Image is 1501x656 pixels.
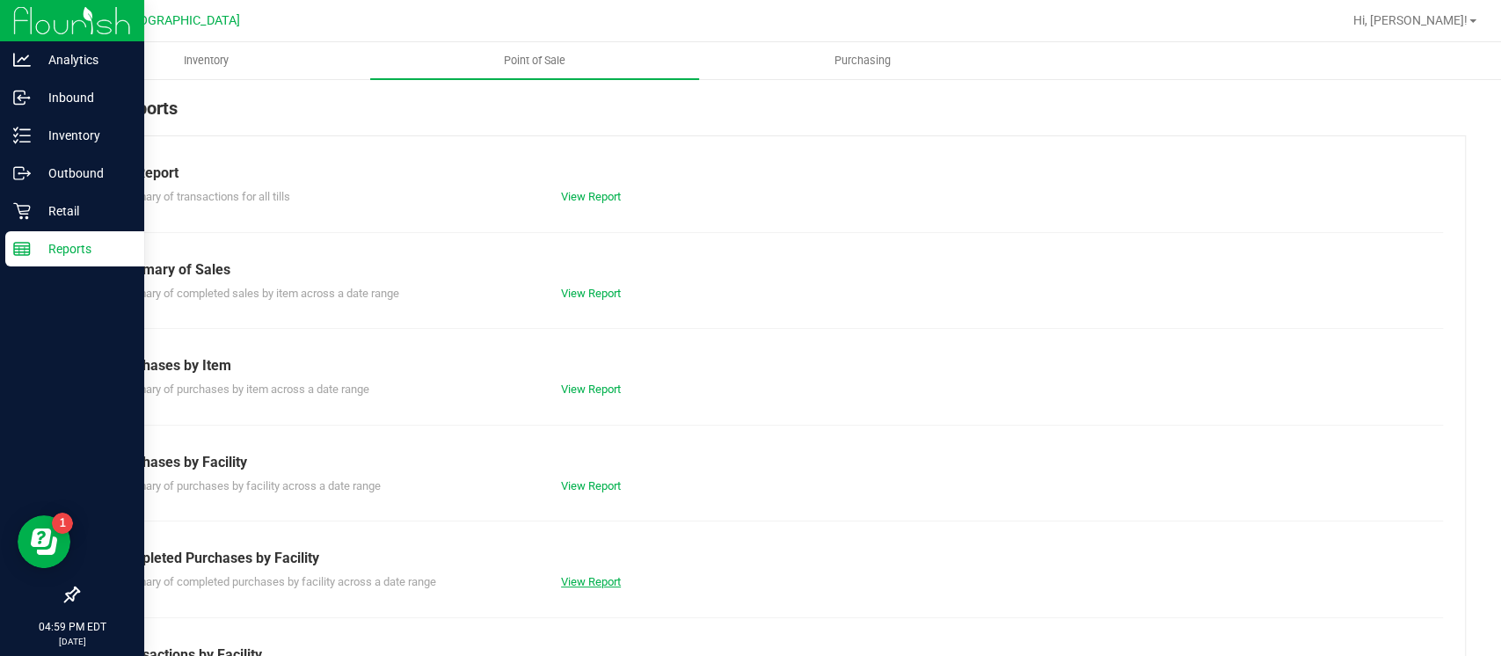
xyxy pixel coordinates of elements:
[113,163,1430,184] div: Till Report
[13,164,31,182] inline-svg: Outbound
[561,575,621,588] a: View Report
[13,240,31,258] inline-svg: Reports
[18,515,70,568] iframe: Resource center
[811,53,914,69] span: Purchasing
[113,259,1430,281] div: Summary of Sales
[160,53,252,69] span: Inventory
[561,479,621,492] a: View Report
[31,125,136,146] p: Inventory
[113,190,290,203] span: Summary of transactions for all tills
[31,87,136,108] p: Inbound
[31,49,136,70] p: Analytics
[52,513,73,534] iframe: Resource center unread badge
[113,452,1430,473] div: Purchases by Facility
[8,635,136,648] p: [DATE]
[561,383,621,396] a: View Report
[561,190,621,203] a: View Report
[13,89,31,106] inline-svg: Inbound
[561,287,621,300] a: View Report
[31,200,136,222] p: Retail
[699,42,1027,79] a: Purchasing
[13,51,31,69] inline-svg: Analytics
[480,53,589,69] span: Point of Sale
[77,95,1466,135] div: POS Reports
[113,287,399,300] span: Summary of completed sales by item across a date range
[120,13,240,28] span: [GEOGRAPHIC_DATA]
[113,479,381,492] span: Summary of purchases by facility across a date range
[113,548,1430,569] div: Completed Purchases by Facility
[13,202,31,220] inline-svg: Retail
[42,42,370,79] a: Inventory
[113,575,436,588] span: Summary of completed purchases by facility across a date range
[13,127,31,144] inline-svg: Inventory
[31,238,136,259] p: Reports
[113,355,1430,376] div: Purchases by Item
[8,619,136,635] p: 04:59 PM EDT
[113,383,369,396] span: Summary of purchases by item across a date range
[1353,13,1468,27] span: Hi, [PERSON_NAME]!
[370,42,698,79] a: Point of Sale
[31,163,136,184] p: Outbound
